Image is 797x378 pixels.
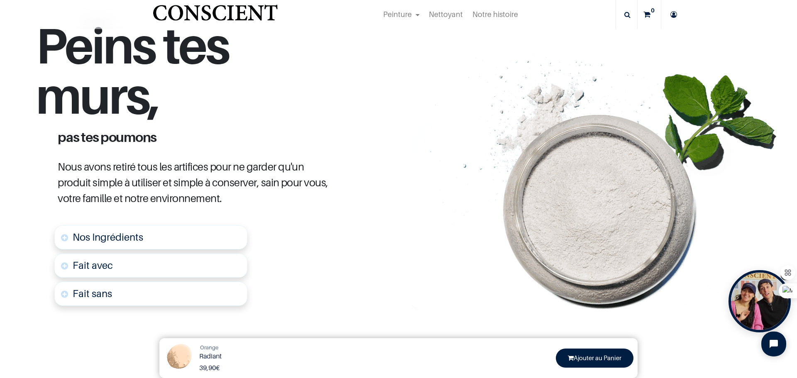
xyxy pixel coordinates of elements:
font: Fait avec [73,259,113,271]
a: Ajouter au Panier [556,349,633,368]
img: jar-tabletssplast-mint-leaf-Recovered.png [410,50,797,311]
font: Fait sans [73,288,112,300]
h1: Peins tes murs, [36,20,356,131]
span: 39,90 [199,363,216,372]
h1: pas tes poumons [51,130,340,144]
iframe: Tidio Chat [754,324,793,363]
span: Nettoyant [429,10,463,19]
div: Open Tolstoy [729,270,791,332]
span: Orange [200,344,218,351]
div: Open Tolstoy widget [729,270,791,332]
a: Orange [200,344,218,352]
span: Peinture [383,10,412,19]
div: Tolstoy bubble widget [729,270,791,332]
img: Product Image [164,342,195,373]
h1: Radiant [199,352,395,360]
span: Nos Ingrédients [73,231,143,243]
sup: 0 [649,6,657,15]
b: € [199,363,220,372]
span: Notre histoire [472,10,518,19]
span: Nous avons retiré tous les artifices pour ne garder qu'un produit simple à utiliser et simple à c... [58,160,328,205]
